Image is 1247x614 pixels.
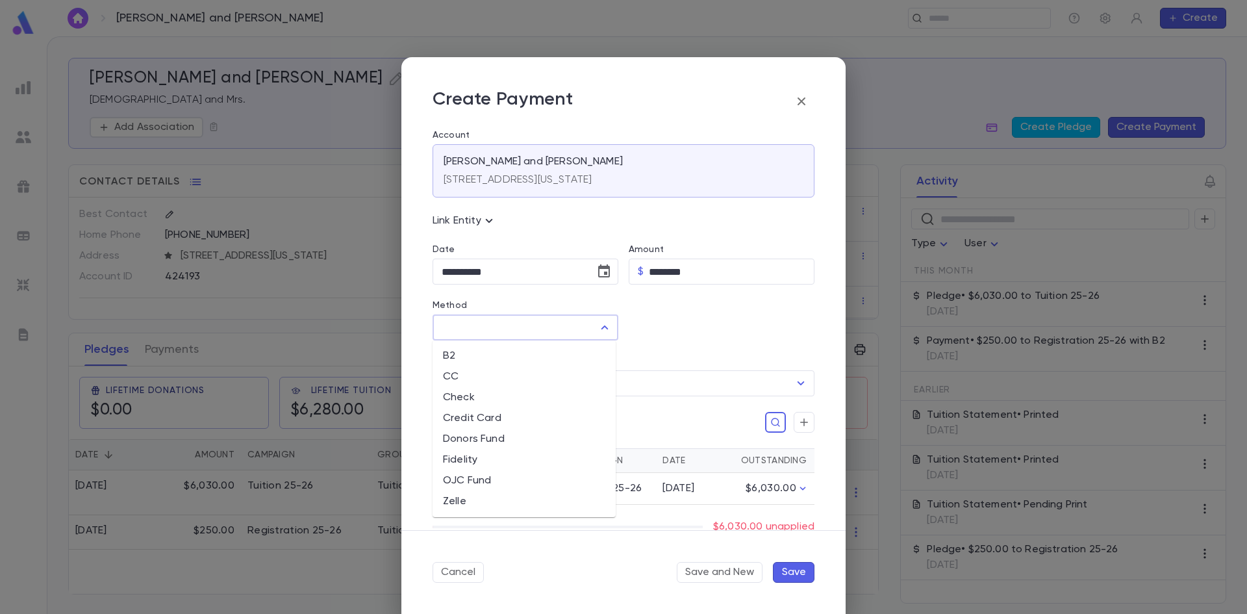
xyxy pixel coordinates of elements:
[433,491,616,512] li: Zelle
[773,562,814,583] button: Save
[433,366,616,387] li: CC
[433,450,616,470] li: Fidelity
[713,520,814,533] p: $6,030.00 unapplied
[662,482,716,495] div: [DATE]
[655,449,724,473] th: Date
[433,470,616,491] li: OJC Fund
[677,562,762,583] button: Save and New
[629,244,664,255] label: Amount
[433,387,616,408] li: Check
[596,318,614,337] button: Close
[433,429,616,450] li: Donors Fund
[433,130,814,140] label: Account
[724,473,814,505] td: $6,030.00
[433,300,467,311] label: Method
[433,346,616,366] li: B2
[724,449,814,473] th: Outstanding
[433,244,618,255] label: Date
[433,562,484,583] button: Cancel
[591,259,617,285] button: Choose date, selected date is Sep 1, 2025
[433,213,497,229] p: Link Entity
[444,173,592,186] p: [STREET_ADDRESS][US_STATE]
[638,265,644,278] p: $
[433,408,616,429] li: Credit Card
[792,374,810,392] button: Open
[444,155,623,168] p: [PERSON_NAME] and [PERSON_NAME]
[433,88,573,114] p: Create Payment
